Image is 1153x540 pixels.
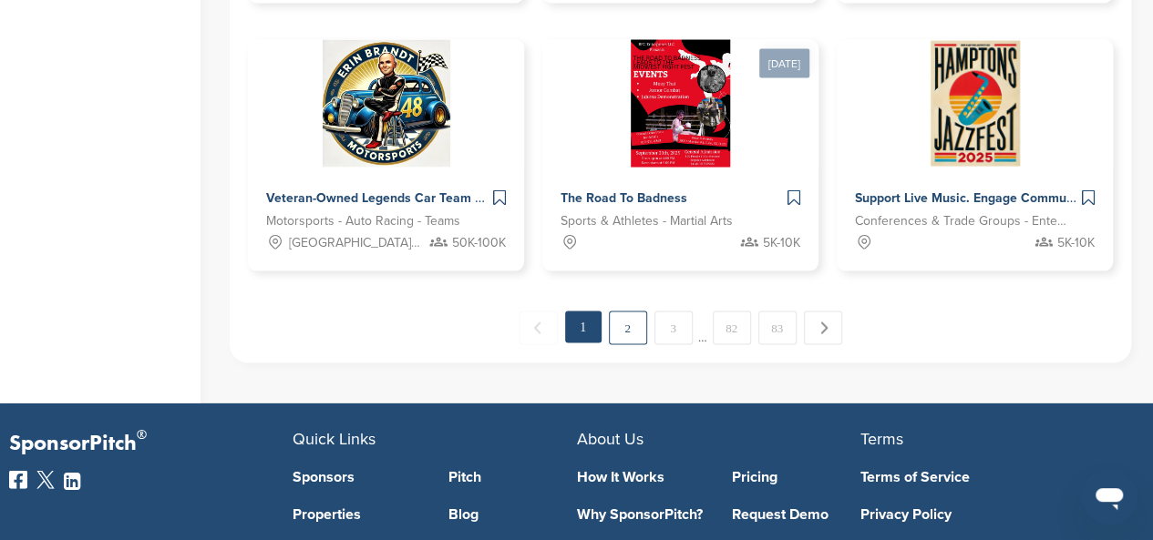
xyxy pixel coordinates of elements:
[137,423,147,446] span: ®
[804,311,842,345] a: Next →
[713,311,751,345] a: 82
[561,211,733,231] span: Sports & Athletes - Martial Arts
[698,311,707,344] span: …
[323,40,450,168] img: Sponsorpitch &
[565,311,602,343] em: 1
[860,507,1117,522] a: Privacy Policy
[36,471,55,489] img: Twitter
[860,429,903,449] span: Terms
[248,40,524,271] a: Sponsorpitch & Veteran-Owned Legends Car Team Driving Racing Excellence and Community Impact Acro...
[763,233,800,253] span: 5K-10K
[860,470,1117,484] a: Terms of Service
[577,429,643,449] span: About Us
[561,190,687,206] span: The Road To Badness
[758,311,797,345] a: 83
[293,470,421,484] a: Sponsors
[542,11,818,271] a: [DATE] Sponsorpitch & The Road To Badness Sports & Athletes - Martial Arts 5K-10K
[732,507,860,522] a: Request Demo
[577,470,705,484] a: How It Works
[452,233,506,253] span: 50K-100K
[9,471,27,489] img: Facebook
[927,40,1023,168] img: Sponsorpitch &
[266,190,1013,206] span: Veteran-Owned Legends Car Team Driving Racing Excellence and Community Impact Across [GEOGRAPHIC_...
[448,507,577,522] a: Blog
[631,40,729,168] img: Sponsorpitch &
[837,40,1113,271] a: Sponsorpitch & Support Live Music. Engage Community. Amplify Your Brand Conferences & Trade Group...
[732,470,860,484] a: Pricing
[293,507,421,522] a: Properties
[1080,467,1138,525] iframe: Button to launch messaging window
[609,311,647,345] a: 2
[855,211,1067,231] span: Conferences & Trade Groups - Entertainment
[293,429,376,449] span: Quick Links
[520,311,558,345] span: ← Previous
[266,211,460,231] span: Motorsports - Auto Racing - Teams
[448,470,577,484] a: Pitch
[759,49,809,78] div: [DATE]
[1057,233,1095,253] span: 5K-10K
[577,507,705,522] a: Why SponsorPitch?
[289,233,422,253] span: [GEOGRAPHIC_DATA], [GEOGRAPHIC_DATA], [GEOGRAPHIC_DATA], [GEOGRAPHIC_DATA]
[9,431,293,457] p: SponsorPitch
[654,311,693,345] a: 3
